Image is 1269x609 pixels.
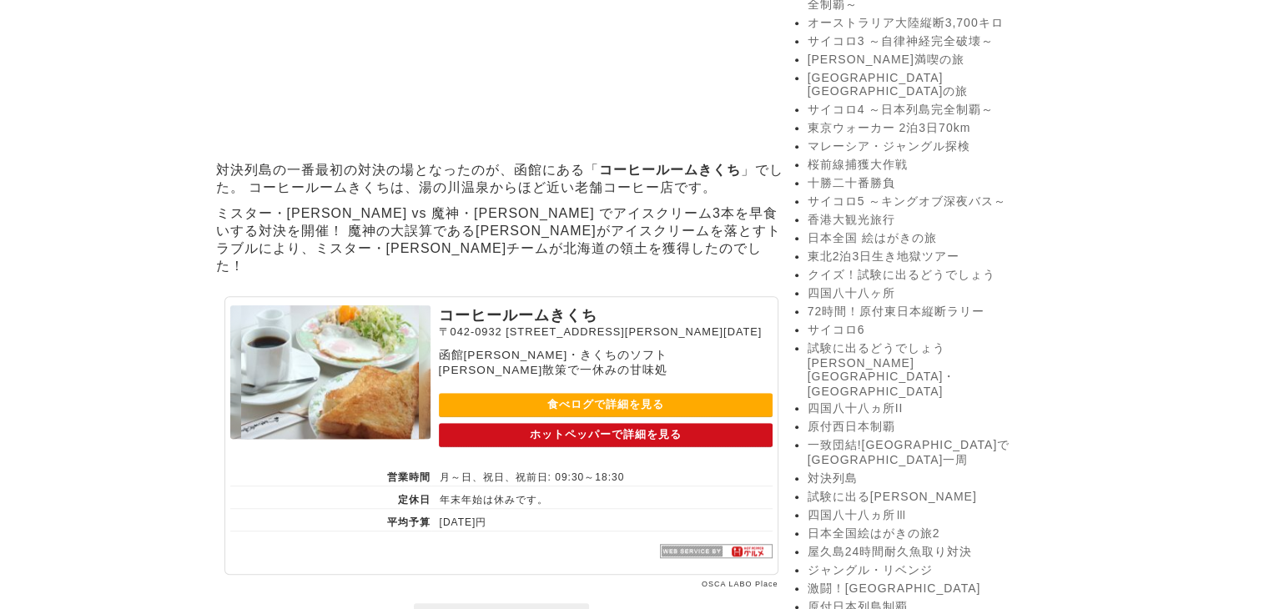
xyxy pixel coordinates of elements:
[808,563,1041,578] a: ジャングル・リベンジ
[808,139,1041,154] a: マレーシア・ジャングル探検
[808,268,1041,283] a: クイズ！試験に出るどうでしょう
[216,201,787,279] p: ミスター・[PERSON_NAME] vs 魔神・[PERSON_NAME] でアイスクリーム3本を早食いする対決を開催！ 魔神の大誤算である[PERSON_NAME]がアイスクリームを落とすト...
[808,471,1041,486] a: 対決列島
[808,53,1041,68] a: [PERSON_NAME]満喫の旅
[439,325,502,338] span: 〒042-0932
[808,438,1041,468] a: 一致団結![GEOGRAPHIC_DATA]で[GEOGRAPHIC_DATA]一周
[808,249,1041,264] a: 東北2泊3日生き地獄ツアー
[808,545,1041,560] a: 屋久島24時間耐久魚取り対決
[808,420,1041,435] a: 原付西日本制覇
[431,486,773,509] td: 年末年始は休みです。
[808,71,1041,99] a: [GEOGRAPHIC_DATA][GEOGRAPHIC_DATA]の旅
[808,286,1041,301] a: 四国八十八ヶ所
[439,393,773,417] a: 食べログで詳細を見る
[808,231,1041,246] a: 日本全国 絵はがきの旅
[808,194,1041,209] a: サイコロ5 ～キングオブ深夜バス～
[808,121,1041,136] a: 東京ウォーカー 2泊3日70km
[808,490,1041,505] a: 試験に出る[PERSON_NAME]
[599,163,741,177] strong: コーヒールームきくち
[660,544,773,558] img: ホットペッパー Webサービス
[808,103,1041,118] a: サイコロ4 ～日本列島完全制覇～
[808,304,1041,320] a: 72時間！原付東日本縦断ラリー
[216,158,787,201] p: 対決列島の一番最初の対決の場となったのが、函館にある「 」でした。 コーヒールームきくちは、湯の川温泉からほど近い老舗コーヒー店です。
[808,341,1041,398] a: 試験に出るどうでしょう [PERSON_NAME][GEOGRAPHIC_DATA]・[GEOGRAPHIC_DATA]
[808,581,1041,596] a: 激闘！[GEOGRAPHIC_DATA]
[230,509,431,531] th: 平均予算
[808,176,1041,191] a: 十勝二十番勝負
[439,305,773,325] p: コーヒールームきくち
[230,305,431,439] img: コーヒールームきくち
[439,423,773,447] a: ホットペッパーで詳細を見る
[702,580,778,588] a: OSCA LABO Place
[808,401,1041,416] a: 四国八十八ヵ所II
[808,16,1041,31] a: オーストラリア大陸縦断3,700キロ
[808,158,1041,173] a: 桜前線捕獲大作戦
[808,526,1041,541] a: 日本全国絵はがきの旅2
[431,509,773,531] td: [DATE]円
[808,508,1041,523] a: 四国八十八ヵ所Ⅲ
[439,348,773,378] p: 函館[PERSON_NAME]・きくちのソフト [PERSON_NAME]散策で一休みの甘味処
[808,323,1041,338] a: サイコロ6
[230,464,431,486] th: 営業時間
[808,34,1041,49] a: サイコロ3 ～自律神経完全破壊～
[230,486,431,509] th: 定休日
[808,213,1041,228] a: 香港大観光旅行
[506,325,762,338] span: [STREET_ADDRESS][PERSON_NAME][DATE]
[431,464,773,486] td: 月～日、祝日、祝前日: 09:30～18:30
